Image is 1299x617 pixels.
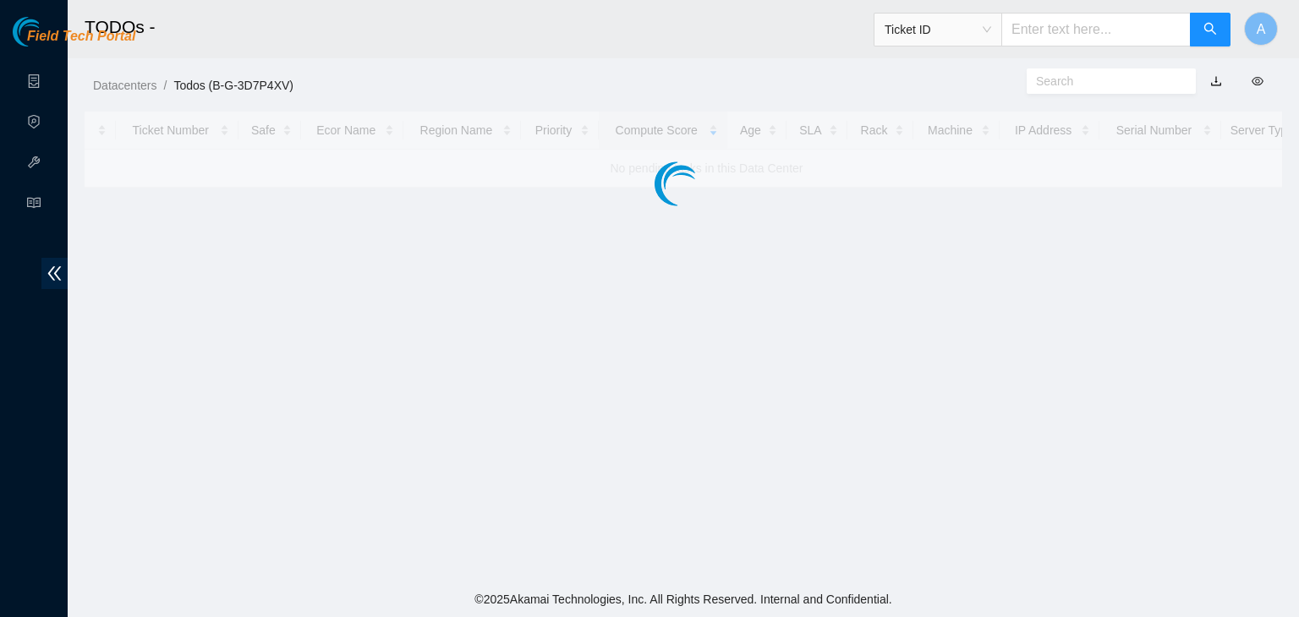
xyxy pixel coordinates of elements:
[41,258,68,289] span: double-left
[1203,22,1217,38] span: search
[93,79,156,92] a: Datacenters
[1036,72,1173,90] input: Search
[885,17,991,42] span: Ticket ID
[1252,75,1263,87] span: eye
[27,188,41,222] span: read
[173,79,293,92] a: Todos (B-G-3D7P4XV)
[27,29,135,45] span: Field Tech Portal
[1001,13,1191,46] input: Enter text here...
[1198,68,1235,95] button: download
[1257,19,1266,40] span: A
[163,79,167,92] span: /
[1244,12,1278,46] button: A
[1190,13,1230,46] button: search
[68,582,1299,617] footer: © 2025 Akamai Technologies, Inc. All Rights Reserved. Internal and Confidential.
[13,30,135,52] a: Akamai TechnologiesField Tech Portal
[13,17,85,46] img: Akamai Technologies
